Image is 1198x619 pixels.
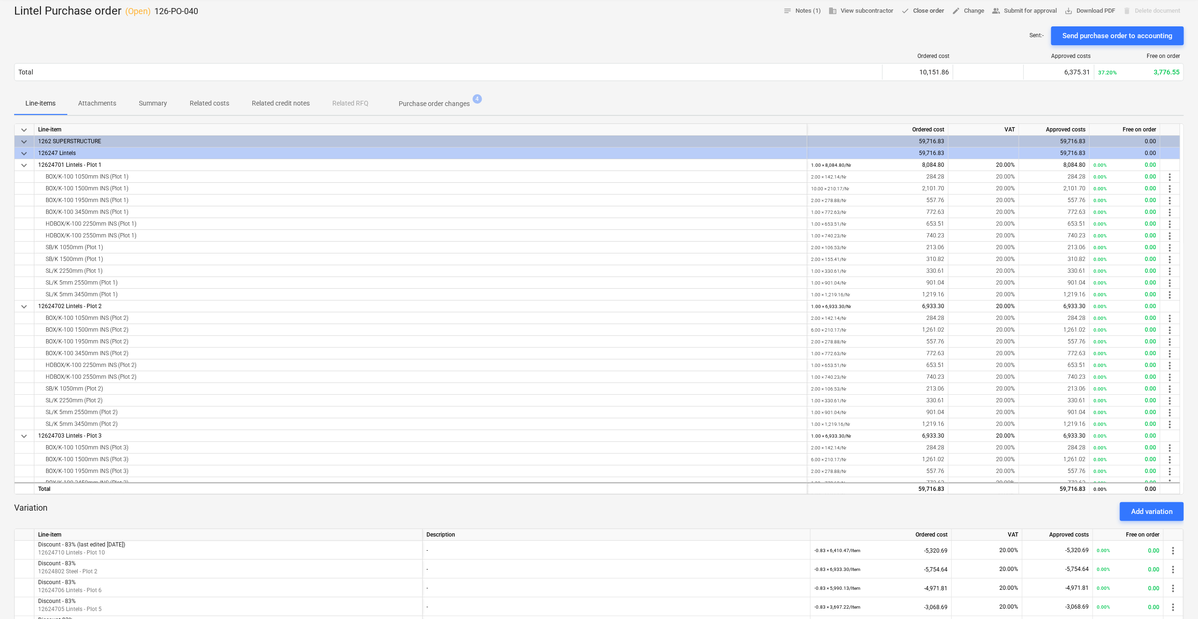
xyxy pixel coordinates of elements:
[811,242,944,253] div: 213.06
[952,541,1022,560] div: 20.00%
[952,597,1022,616] div: 20.00%
[38,432,102,439] span: 12624703 Lintels - Plot 3
[811,395,944,407] div: 330.61
[1093,398,1107,403] small: 0.00%
[38,324,803,335] div: BOX/K-100 1500mm INS (Plot 2)
[18,68,33,76] div: Total
[1093,289,1156,301] div: 0.00
[1023,206,1085,218] div: 772.63
[811,269,846,274] small: 1.00 × 330.61 / Nr
[1093,257,1107,262] small: 0.00%
[949,454,1019,465] div: 20.00%
[949,206,1019,218] div: 20.00%
[1093,418,1156,430] div: 0.00
[811,265,944,277] div: 330.61
[38,465,803,477] div: BOX/K-100 1950mm INS (Plot 3)
[78,98,116,108] p: Attachments
[807,124,949,136] div: Ordered cost
[1093,324,1156,336] div: 0.00
[1164,277,1175,289] span: more_vert
[811,301,944,312] div: 6,933.30
[1093,195,1156,206] div: 0.00
[14,4,198,19] div: Lintel Purchase order
[1023,442,1085,454] div: 284.28
[1164,395,1175,407] span: more_vert
[949,230,1019,242] div: 20.00%
[1093,186,1107,191] small: 0.00%
[811,230,944,242] div: 740.23
[38,442,803,453] div: BOX/K-100 1050mm INS (Plot 3)
[949,171,1019,183] div: 20.00%
[38,418,803,430] div: SL/K 5mm 3450mm (Plot 2)
[1093,183,1156,195] div: 0.00
[811,351,846,356] small: 1.00 × 772.63 / Nr
[1023,430,1085,442] div: 6,933.30
[811,469,846,474] small: 2.00 × 278.88 / Nr
[811,445,846,450] small: 2.00 × 142.14 / Nr
[948,4,988,18] button: Change
[1164,419,1175,430] span: more_vert
[1029,32,1044,40] p: Sent : -
[38,162,102,168] span: 12624701 Lintels - Plot 1
[811,348,944,359] div: 772.63
[780,4,825,18] button: Notes (1)
[1093,198,1107,203] small: 0.00%
[952,578,1022,597] div: 20.00%
[1093,469,1107,474] small: 0.00%
[1164,478,1175,489] span: more_vert
[811,359,944,371] div: 653.51
[1093,336,1156,348] div: 0.00
[811,433,851,439] small: 1.00 × 6,933.30 / Nr
[897,4,948,18] button: Close order
[38,183,803,194] div: BOX/K-100 1500mm INS (Plot 1)
[38,477,803,489] div: BOX/K-100 3450mm INS (Plot 3)
[952,529,1022,541] div: VAT
[38,136,803,147] div: 1262 SUPERSTRUCTURE
[886,53,949,59] div: Ordered cost
[34,529,423,541] div: Line-item
[949,348,1019,359] div: 20.00%
[38,171,803,182] div: BOX/K-100 1050mm INS (Plot 1)
[949,289,1019,301] div: 20.00%
[811,304,851,309] small: 1.00 × 6,933.30 / Nr
[1023,454,1085,465] div: 1,261.02
[811,316,846,321] small: 2.00 × 142.14 / Nr
[811,159,944,171] div: 8,084.80
[901,6,944,16] span: Close order
[811,312,944,324] div: 284.28
[992,6,1057,16] span: Submit for approval
[1164,289,1175,301] span: more_vert
[811,174,846,179] small: 2.00 × 142.14 / Nr
[1093,327,1107,333] small: 0.00%
[38,454,803,465] div: BOX/K-100 1500mm INS (Plot 3)
[1023,289,1085,301] div: 1,219.16
[1023,183,1085,195] div: 2,101.70
[1167,545,1179,556] span: more_vert
[949,183,1019,195] div: 20.00%
[1062,30,1173,42] div: Send purchase order to accounting
[1093,163,1107,168] small: 0.00%
[125,6,151,17] p: ( Open )
[1023,253,1085,265] div: 310.82
[811,442,944,454] div: 284.28
[886,68,949,76] div: 10,151.86
[1093,529,1164,541] div: Free on order
[1093,292,1107,297] small: 0.00%
[1164,336,1175,348] span: more_vert
[38,395,803,406] div: SL/K 2250mm (Plot 2)
[1098,69,1117,76] small: 37.20%
[1093,245,1107,250] small: 0.00%
[1023,407,1085,418] div: 901.04
[949,195,1019,206] div: 20.00%
[399,99,470,109] p: Purchase order changes
[1093,147,1156,159] div: 0.00
[1167,564,1179,575] span: more_vert
[1093,477,1156,489] div: 0.00
[38,383,803,394] div: SB/K 1050mm (Plot 2)
[1093,206,1156,218] div: 0.00
[952,7,960,15] span: edit
[1093,375,1107,380] small: 0.00%
[1023,218,1085,230] div: 653.51
[949,371,1019,383] div: 20.00%
[811,465,944,477] div: 557.76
